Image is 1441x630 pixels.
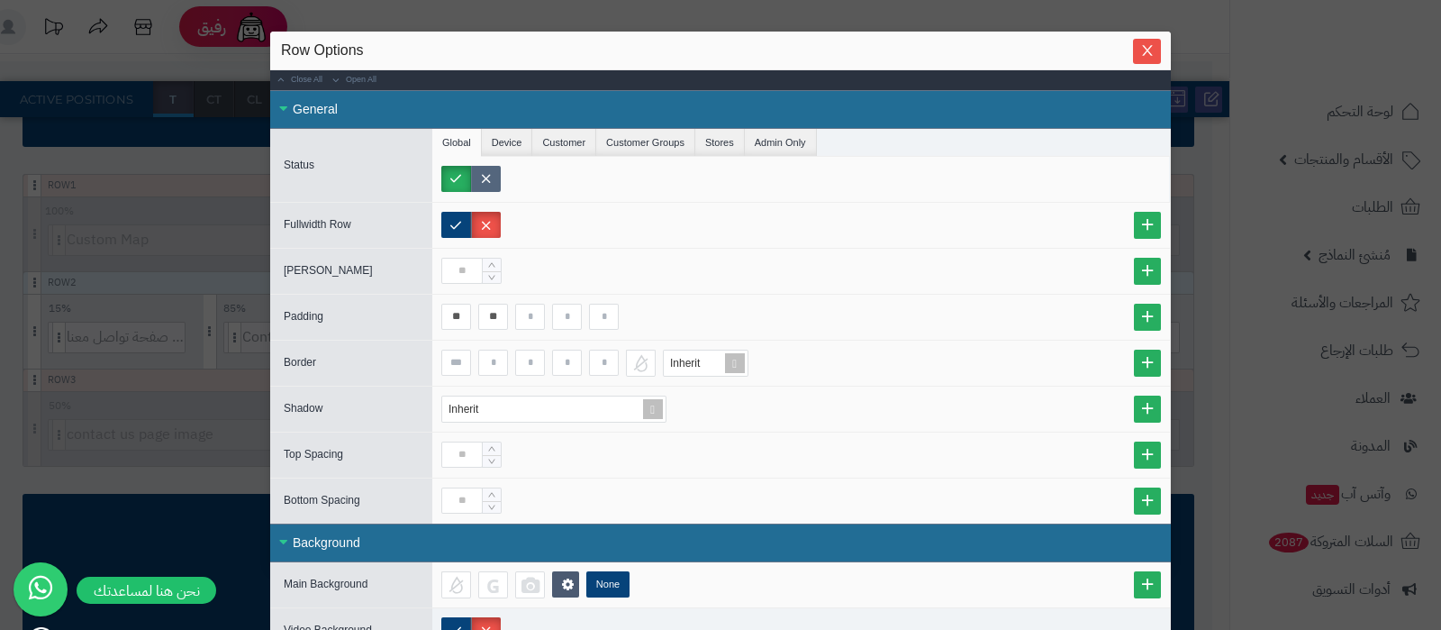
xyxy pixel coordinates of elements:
[284,310,323,323] span: Padding
[432,129,482,156] li: Global
[483,501,501,514] span: Decrease Value
[483,455,501,468] span: Decrease Value
[483,488,501,501] span: Increase Value
[284,218,351,231] span: Fullwidth Row
[284,356,316,369] span: Border
[670,357,700,370] span: Inherit
[284,448,343,461] span: Top Spacing
[483,443,501,455] span: Increase Value
[532,129,596,156] li: Customer
[596,129,695,156] li: Customer Groups
[745,129,817,156] li: Admin Only
[449,397,496,422] div: Inherit
[284,402,322,415] span: Shadow
[270,524,1171,562] div: Background
[695,129,745,156] li: Stores
[270,70,325,90] a: Close All
[483,271,501,284] span: Decrease Value
[270,90,1171,129] div: General
[284,494,360,507] span: Bottom Spacing
[284,578,367,590] span: Main Background
[482,129,533,156] li: Device
[284,264,373,277] span: [PERSON_NAME]
[281,41,1160,60] div: Row Options
[284,159,314,171] span: Status
[1133,39,1161,64] button: Close
[325,70,379,90] a: Open All
[483,259,501,271] span: Increase Value
[586,571,630,598] label: None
